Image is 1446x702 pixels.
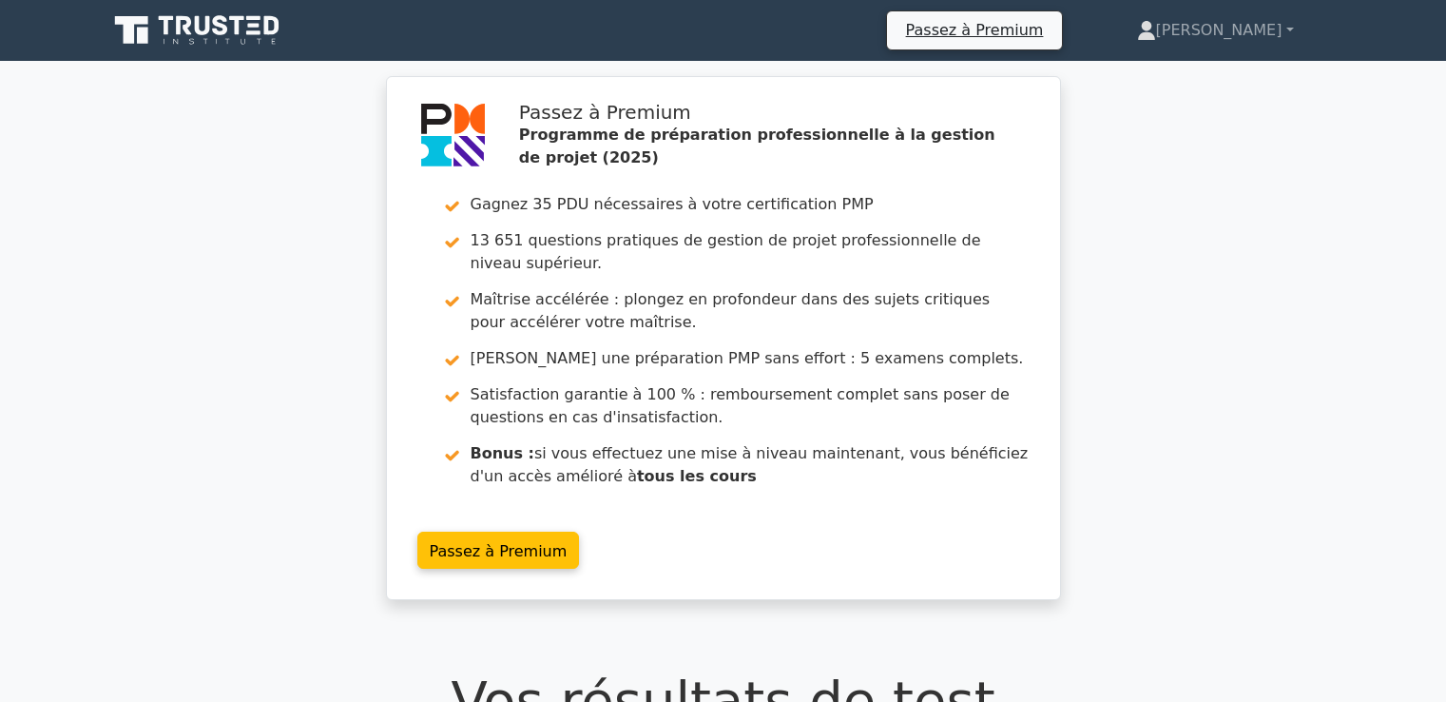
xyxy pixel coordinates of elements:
[1091,11,1340,49] a: [PERSON_NAME]
[417,532,580,569] a: Passez à Premium
[895,17,1055,43] a: Passez à Premium
[1156,21,1282,39] font: [PERSON_NAME]
[906,21,1044,39] font: Passez à Premium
